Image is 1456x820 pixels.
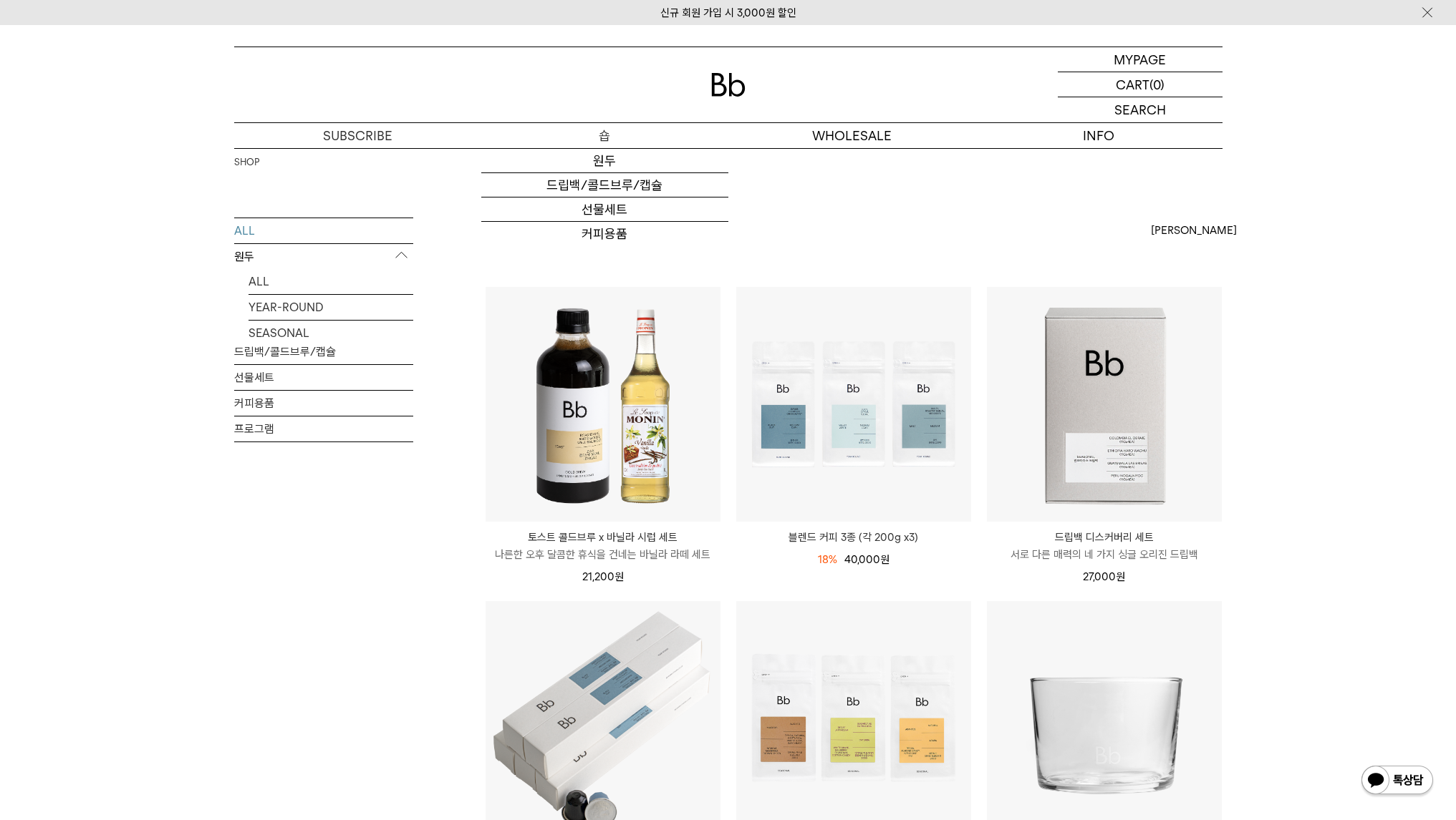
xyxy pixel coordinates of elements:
[975,123,1223,148] p: INFO
[1114,97,1166,122] p: SEARCH
[1114,47,1166,72] p: MYPAGE
[234,244,413,270] p: 원두
[987,287,1222,522] img: 드립백 디스커버리 세트
[234,123,481,148] a: SUBSCRIBE
[481,197,728,222] a: 선물세트
[249,321,413,346] a: SEASONAL
[486,529,720,563] a: 토스트 콜드브루 x 바닐라 시럽 세트 나른한 오후 달콤한 휴식을 건네는 바닐라 라떼 세트
[1360,764,1435,799] img: 카카오톡 채널 1:1 채팅 버튼
[711,73,746,97] img: 로고
[987,529,1222,563] a: 드립백 디스커버리 세트 서로 다른 매력의 네 가지 싱글 오리진 드립백
[736,287,971,522] img: 블렌드 커피 3종 (각 200g x3)
[234,339,413,364] a: 드립백/콜드브루/캡슐
[1151,222,1237,239] span: [PERSON_NAME]
[582,570,624,583] span: 21,200
[1058,72,1223,97] a: CART (0)
[234,155,259,170] a: SHOP
[1116,72,1149,97] p: CART
[249,295,413,320] a: YEAR-ROUND
[660,6,796,19] a: 신규 회원 가입 시 3,000원 할인
[736,529,971,546] a: 블렌드 커피 3종 (각 200g x3)
[1058,47,1223,72] a: MYPAGE
[1083,570,1125,583] span: 27,000
[987,529,1222,546] p: 드립백 디스커버리 세트
[728,123,975,148] p: WHOLESALE
[234,365,413,390] a: 선물세트
[481,222,728,246] a: 커피용품
[880,553,889,566] span: 원
[987,546,1222,563] p: 서로 다른 매력의 네 가지 싱글 오리진 드립백
[614,570,624,583] span: 원
[234,416,413,441] a: 프로그램
[1149,72,1165,97] p: (0)
[481,123,728,148] a: 숍
[481,149,728,173] a: 원두
[249,269,413,294] a: ALL
[486,287,720,522] img: 토스트 콜드브루 x 바닐라 시럽 세트
[234,218,413,243] a: ALL
[818,551,837,568] div: 18%
[486,546,720,563] p: 나른한 오후 달콤한 휴식을 건네는 바닐라 라떼 세트
[844,553,889,566] span: 40,000
[234,391,413,416] a: 커피용품
[486,529,720,546] p: 토스트 콜드브루 x 바닐라 시럽 세트
[481,173,728,197] a: 드립백/콜드브루/캡슐
[1116,570,1125,583] span: 원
